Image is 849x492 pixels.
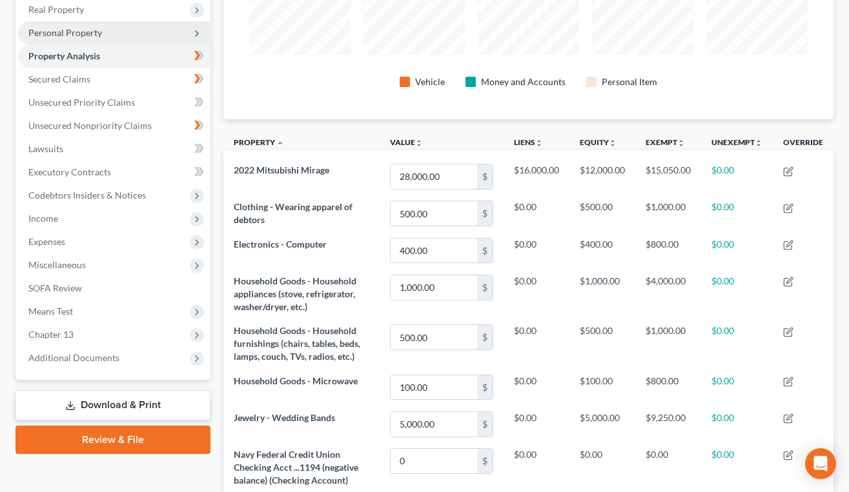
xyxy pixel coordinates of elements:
td: $0.00 [569,442,635,492]
a: Equityunfold_more [580,137,617,147]
td: $1,000.00 [635,195,701,232]
a: Unsecured Nonpriority Claims [18,114,210,137]
i: unfold_more [609,139,617,147]
td: $800.00 [635,369,701,406]
td: $0.00 [504,232,569,269]
td: $0.00 [504,406,569,442]
span: Lawsuits [28,143,63,154]
td: $12,000.00 [569,158,635,195]
td: $0.00 [701,319,773,369]
span: Codebtors Insiders & Notices [28,190,146,201]
div: $ [477,412,493,437]
td: $500.00 [569,195,635,232]
span: Secured Claims [28,74,90,84]
a: Unexemptunfold_more [711,137,762,147]
div: $ [477,164,493,189]
i: expand_less [276,139,284,147]
i: unfold_more [535,139,543,147]
span: Navy Federal Credit Union Checking Acct ...1194 (negative balance) (Checking Account) [234,449,358,486]
input: 0.00 [391,201,477,226]
a: Review & File [15,426,210,454]
span: Household Goods - Household furnishings (chairs, tables, beds, lamps, couch, TVs, radios, etc.) [234,325,360,362]
span: Expenses [28,236,65,247]
td: $1,000.00 [569,269,635,319]
td: $0.00 [504,442,569,492]
i: unfold_more [415,139,423,147]
input: 0.00 [391,325,477,349]
span: Executory Contracts [28,166,111,177]
td: $0.00 [504,269,569,319]
span: Income [28,213,58,224]
td: $1,000.00 [635,319,701,369]
i: unfold_more [677,139,685,147]
a: Lawsuits [18,137,210,161]
span: Chapter 13 [28,329,74,340]
span: Real Property [28,4,84,15]
td: $0.00 [701,406,773,442]
td: $500.00 [569,319,635,369]
div: $ [477,201,493,226]
input: 0.00 [391,164,477,189]
td: $16,000.00 [504,158,569,195]
td: $9,250.00 [635,406,701,442]
div: Open Intercom Messenger [805,448,836,479]
a: Secured Claims [18,68,210,91]
div: Vehicle [415,75,445,88]
a: Liensunfold_more [514,137,543,147]
td: $5,000.00 [569,406,635,442]
i: unfold_more [755,139,762,147]
span: Unsecured Priority Claims [28,97,135,108]
input: 0.00 [391,412,477,437]
a: Exemptunfold_more [646,137,685,147]
div: $ [477,375,493,400]
span: Jewelry - Wedding Bands [234,412,335,423]
a: Download & Print [15,390,210,420]
div: $ [477,325,493,349]
td: $0.00 [701,195,773,232]
td: $0.00 [504,369,569,406]
span: SOFA Review [28,282,82,293]
span: 2022 Mitsubishi Mirage [234,164,329,175]
span: Clothing - Wearing apparel of debtors [234,201,353,225]
td: $400.00 [569,232,635,269]
td: $0.00 [504,195,569,232]
div: Personal Item [602,75,657,88]
span: Personal Property [28,27,102,38]
span: Household Goods - Microwave [234,375,358,386]
span: Miscellaneous [28,259,86,270]
span: Property Analysis [28,50,100,61]
td: $0.00 [701,158,773,195]
div: $ [477,239,493,263]
div: $ [477,275,493,300]
span: Household Goods - Household appliances (stove, refrigerator, washer/dryer, etc.) [234,275,356,312]
td: $0.00 [701,369,773,406]
a: Property expand_less [234,137,284,147]
td: $0.00 [701,269,773,319]
td: $15,050.00 [635,158,701,195]
td: $0.00 [701,232,773,269]
td: $0.00 [635,442,701,492]
td: $0.00 [701,442,773,492]
a: Valueunfold_more [390,137,423,147]
th: Override [773,130,834,159]
input: 0.00 [391,375,477,400]
input: 0.00 [391,275,477,300]
td: $100.00 [569,369,635,406]
td: $4,000.00 [635,269,701,319]
a: Unsecured Priority Claims [18,91,210,114]
a: Executory Contracts [18,161,210,184]
a: SOFA Review [18,277,210,300]
td: $0.00 [504,319,569,369]
span: Electronics - Computer [234,239,327,250]
input: 0.00 [391,449,477,473]
span: Means Test [28,306,73,317]
div: Money and Accounts [481,75,566,88]
a: Property Analysis [18,44,210,68]
td: $800.00 [635,232,701,269]
div: $ [477,449,493,473]
input: 0.00 [391,239,477,263]
span: Unsecured Nonpriority Claims [28,120,152,131]
span: Additional Documents [28,352,119,363]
